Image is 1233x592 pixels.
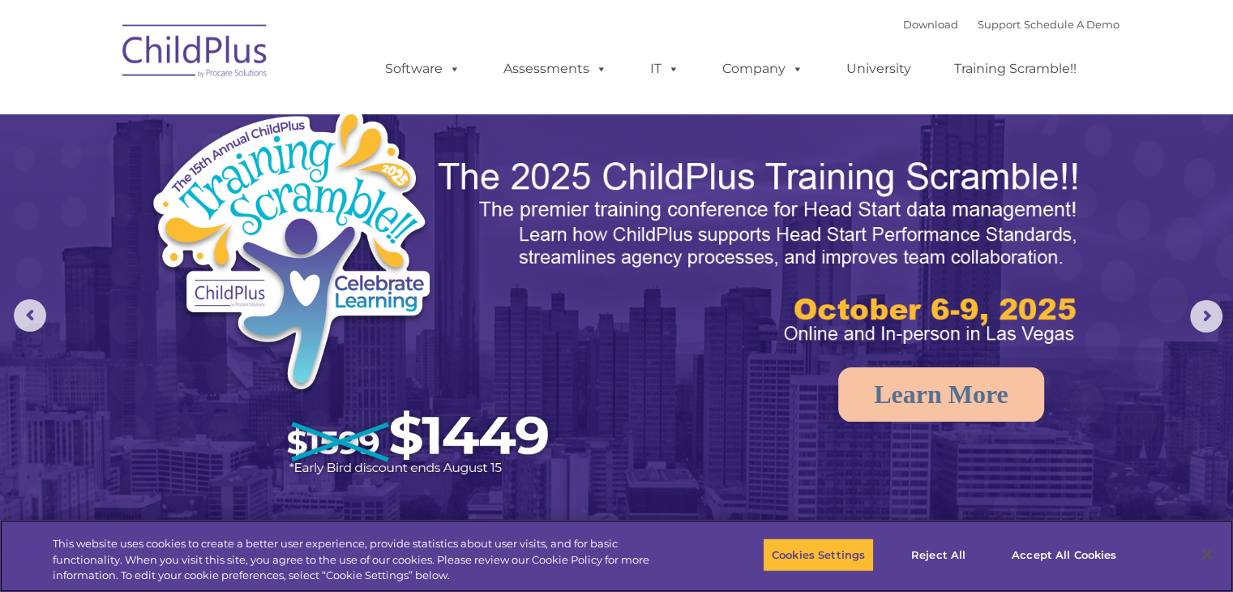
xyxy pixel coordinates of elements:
[225,107,275,119] span: Last name
[487,53,623,85] a: Assessments
[903,18,958,31] a: Download
[634,53,696,85] a: IT
[838,367,1044,422] a: Learn More
[888,538,989,572] button: Reject All
[1024,18,1120,31] a: Schedule A Demo
[830,53,927,85] a: University
[53,536,679,584] div: This website uses cookies to create a better user experience, provide statistics about user visit...
[1189,537,1225,573] button: Close
[369,53,477,85] a: Software
[763,538,874,572] button: Cookies Settings
[114,13,276,94] img: ChildPlus by Procare Solutions
[706,53,820,85] a: Company
[1003,538,1125,572] button: Accept All Cookies
[225,174,294,186] span: Phone number
[903,18,1120,31] font: |
[938,53,1093,85] a: Training Scramble!!
[978,18,1021,31] a: Support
